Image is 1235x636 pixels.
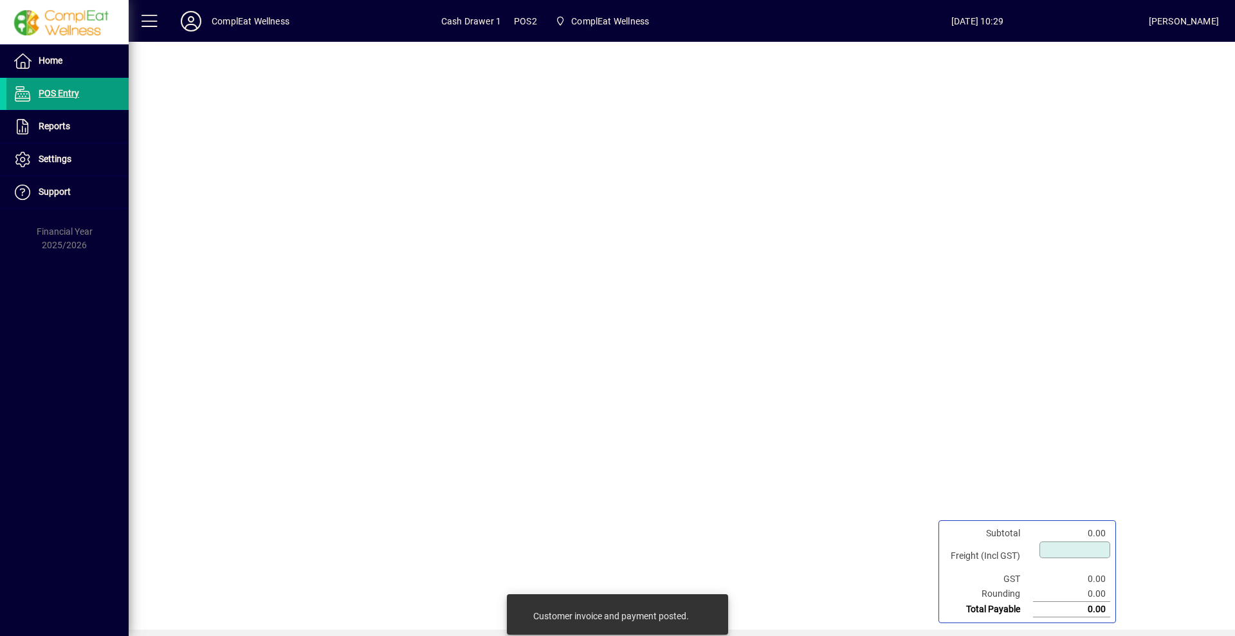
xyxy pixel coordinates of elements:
[550,10,654,33] span: ComplEat Wellness
[944,602,1033,617] td: Total Payable
[944,526,1033,541] td: Subtotal
[39,186,71,197] span: Support
[944,572,1033,586] td: GST
[39,88,79,98] span: POS Entry
[39,55,62,66] span: Home
[6,111,129,143] a: Reports
[6,45,129,77] a: Home
[806,11,1149,32] span: [DATE] 10:29
[39,154,71,164] span: Settings
[944,541,1033,572] td: Freight (Incl GST)
[6,143,129,176] a: Settings
[533,610,689,622] div: Customer invoice and payment posted.
[514,11,537,32] span: POS2
[571,11,649,32] span: ComplEat Wellness
[1149,11,1219,32] div: [PERSON_NAME]
[441,11,501,32] span: Cash Drawer 1
[1033,572,1110,586] td: 0.00
[212,11,289,32] div: ComplEat Wellness
[170,10,212,33] button: Profile
[1033,526,1110,541] td: 0.00
[6,176,129,208] a: Support
[1033,586,1110,602] td: 0.00
[1033,602,1110,617] td: 0.00
[39,121,70,131] span: Reports
[944,586,1033,602] td: Rounding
